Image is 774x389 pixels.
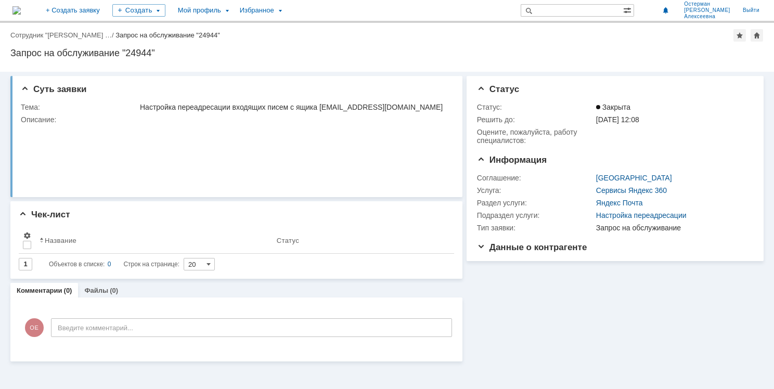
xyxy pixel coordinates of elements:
[140,103,447,111] div: Настройка переадресации входящих писем с ящика [EMAIL_ADDRESS][DOMAIN_NAME]
[477,186,594,194] div: Услуга:
[49,258,179,270] i: Строк на странице:
[45,237,76,244] div: Название
[12,6,21,15] img: logo
[19,210,70,219] span: Чек-лист
[64,287,72,294] div: (0)
[273,227,446,254] th: Статус
[21,115,449,124] div: Описание:
[108,258,111,270] div: 0
[10,31,115,39] div: /
[596,103,630,111] span: Закрыта
[733,29,746,42] div: Добавить в избранное
[23,231,31,240] span: Настройки
[25,318,44,337] span: ОЕ
[21,103,138,111] div: Тема:
[115,31,220,39] div: Запрос на обслуживание "24944"
[684,1,730,7] span: Остерман
[10,31,112,39] a: Сотрудник "[PERSON_NAME] …
[596,115,639,124] span: [DATE] 12:08
[477,224,594,232] div: Тип заявки:
[21,84,86,94] span: Суть заявки
[596,211,687,219] a: Настройка переадресации
[477,84,519,94] span: Статус
[684,7,730,14] span: [PERSON_NAME]
[17,287,62,294] a: Комментарии
[623,5,634,15] span: Расширенный поиск
[477,103,594,111] div: Статус:
[596,174,672,182] a: [GEOGRAPHIC_DATA]
[477,174,594,182] div: Соглашение:
[477,211,594,219] div: Подраздел услуги:
[35,227,273,254] th: Название
[49,261,105,268] span: Объектов в списке:
[277,237,299,244] div: Статус
[110,287,118,294] div: (0)
[751,29,763,42] div: Сделать домашней страницей
[10,48,764,58] div: Запрос на обслуживание "24944"
[684,14,730,20] span: Алексеевна
[477,128,594,145] div: Oцените, пожалуйста, работу специалистов:
[477,242,587,252] span: Данные о контрагенте
[596,199,643,207] a: Яндекс Почта
[596,224,749,232] div: Запрос на обслуживание
[596,186,667,194] a: Сервисы Яндекс 360
[477,155,547,165] span: Информация
[477,199,594,207] div: Раздел услуги:
[84,287,108,294] a: Файлы
[477,115,594,124] div: Решить до:
[12,6,21,15] a: Перейти на домашнюю страницу
[112,4,165,17] div: Создать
